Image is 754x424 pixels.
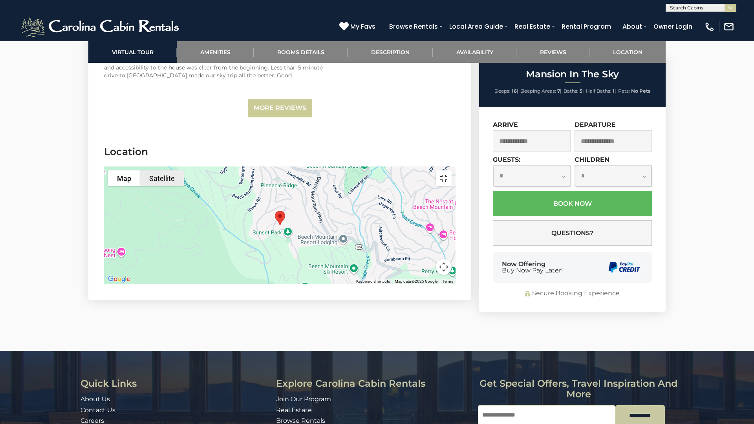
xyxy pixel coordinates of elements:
a: My Favs [339,22,377,32]
li: | [494,86,518,96]
img: Google [106,274,132,284]
a: Virtual Tour [88,41,177,63]
button: Toggle fullscreen view [436,170,452,186]
a: About Us [81,395,110,403]
div: Secure Booking Experience [493,289,652,298]
span: Sleeps: [494,88,511,94]
a: About [619,20,646,33]
a: Join Our Program [276,395,331,403]
li: | [564,86,584,96]
a: Location [589,41,666,63]
img: phone-regular-white.png [704,21,715,32]
label: Children [575,156,609,163]
a: Owner Login [650,20,696,33]
li: | [586,86,616,96]
button: Map camera controls [436,259,452,275]
label: Guests: [493,156,520,163]
button: Book Now [493,191,652,216]
div: Mansion In The Sky [272,208,288,228]
a: Real Estate [511,20,554,33]
span: Map data ©2025 Google [395,279,437,283]
a: Amenities [177,41,254,63]
img: White-1-2.png [20,15,183,38]
a: Contact Us [81,406,115,414]
a: Rental Program [558,20,615,33]
a: Local Area Guide [445,20,507,33]
a: Rooms Details [254,41,348,63]
button: Show satellite imagery [140,170,184,186]
h3: Quick Links [81,378,270,389]
span: Baths: [564,88,578,94]
span: My Favs [350,22,375,31]
span: Sleeping Areas: [520,88,556,94]
label: Arrive [493,121,518,128]
h3: Explore Carolina Cabin Rentals [276,378,472,389]
span: Pets: [618,88,630,94]
strong: No Pets [631,88,650,94]
label: Departure [575,121,616,128]
h3: Location [104,145,456,159]
div: Now Offering [502,261,563,274]
button: Keyboard shortcuts [356,279,390,284]
a: Browse Rentals [385,20,442,33]
a: Availability [433,41,516,63]
a: Description [348,41,433,63]
h2: Mansion In The Sky [481,69,664,79]
img: mail-regular-white.png [723,21,734,32]
strong: 1 [613,88,615,94]
a: Reviews [516,41,589,63]
button: Show street map [108,170,140,186]
strong: 16 [512,88,517,94]
button: Questions? [493,220,652,246]
span: Buy Now Pay Later! [502,267,563,274]
a: More Reviews [248,99,312,117]
h3: Get special offers, travel inspiration and more [478,378,679,399]
a: Terms (opens in new tab) [442,279,453,283]
span: Half Baths: [586,88,611,94]
strong: 5 [580,88,582,94]
a: Open this area in Google Maps (opens a new window) [106,274,132,284]
li: | [520,86,562,96]
a: Real Estate [276,406,312,414]
strong: 7 [557,88,560,94]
